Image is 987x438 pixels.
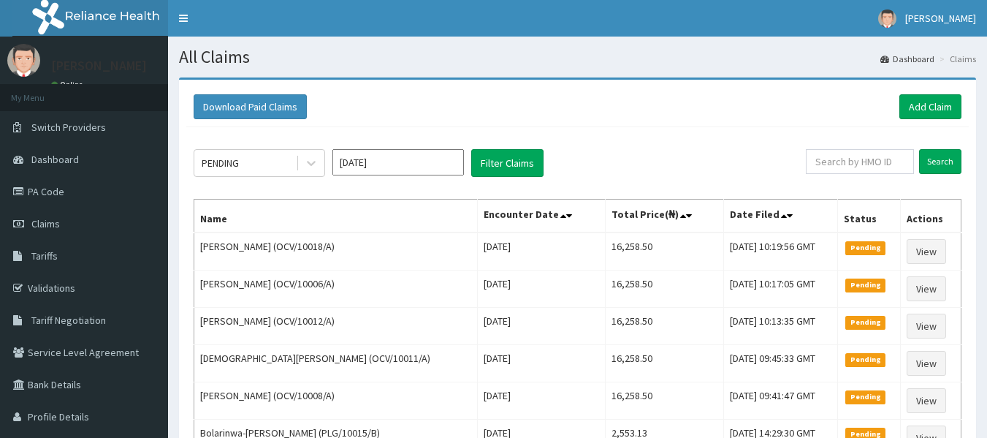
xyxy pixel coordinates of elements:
th: Name [194,200,478,233]
td: [DATE] [477,233,605,271]
td: [DATE] 10:17:05 GMT [723,271,837,308]
p: [PERSON_NAME] [51,59,147,72]
a: View [907,351,946,376]
a: Add Claim [899,94,961,119]
td: [DATE] 10:13:35 GMT [723,308,837,345]
img: User Image [7,44,40,77]
div: PENDING [202,156,239,170]
button: Filter Claims [471,149,544,177]
a: View [907,239,946,264]
th: Actions [901,200,961,233]
td: [PERSON_NAME] (OCV/10006/A) [194,271,478,308]
th: Total Price(₦) [605,200,723,233]
a: Online [51,80,86,90]
input: Search [919,149,961,174]
span: Dashboard [31,153,79,166]
button: Download Paid Claims [194,94,307,119]
input: Select Month and Year [332,149,464,175]
td: [PERSON_NAME] (OCV/10008/A) [194,382,478,420]
span: Switch Providers [31,121,106,134]
img: User Image [878,10,896,28]
td: [DATE] [477,308,605,345]
span: Pending [845,241,885,254]
td: [DATE] [477,382,605,420]
td: 16,258.50 [605,233,723,271]
th: Status [838,200,901,233]
span: Pending [845,316,885,329]
td: [DATE] 10:19:56 GMT [723,233,837,271]
td: [PERSON_NAME] (OCV/10012/A) [194,308,478,345]
span: Claims [31,217,60,230]
span: Pending [845,353,885,366]
a: View [907,314,946,339]
td: [PERSON_NAME] (OCV/10018/A) [194,233,478,271]
span: Pending [845,279,885,292]
li: Claims [936,53,976,65]
td: [DATE] 09:41:47 GMT [723,382,837,420]
a: View [907,388,946,413]
span: Pending [845,390,885,404]
span: Tariff Negotiation [31,314,106,327]
span: Tariffs [31,249,58,263]
th: Encounter Date [477,200,605,233]
a: View [907,276,946,301]
td: 16,258.50 [605,308,723,345]
input: Search by HMO ID [806,149,914,174]
td: 16,258.50 [605,382,723,420]
td: [DATE] 09:45:33 GMT [723,345,837,382]
h1: All Claims [179,48,976,67]
th: Date Filed [723,200,837,233]
td: [DATE] [477,345,605,382]
td: [DEMOGRAPHIC_DATA][PERSON_NAME] (OCV/10011/A) [194,345,478,382]
td: 16,258.50 [605,271,723,308]
td: 16,258.50 [605,345,723,382]
span: [PERSON_NAME] [905,12,976,25]
a: Dashboard [880,53,934,65]
td: [DATE] [477,271,605,308]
